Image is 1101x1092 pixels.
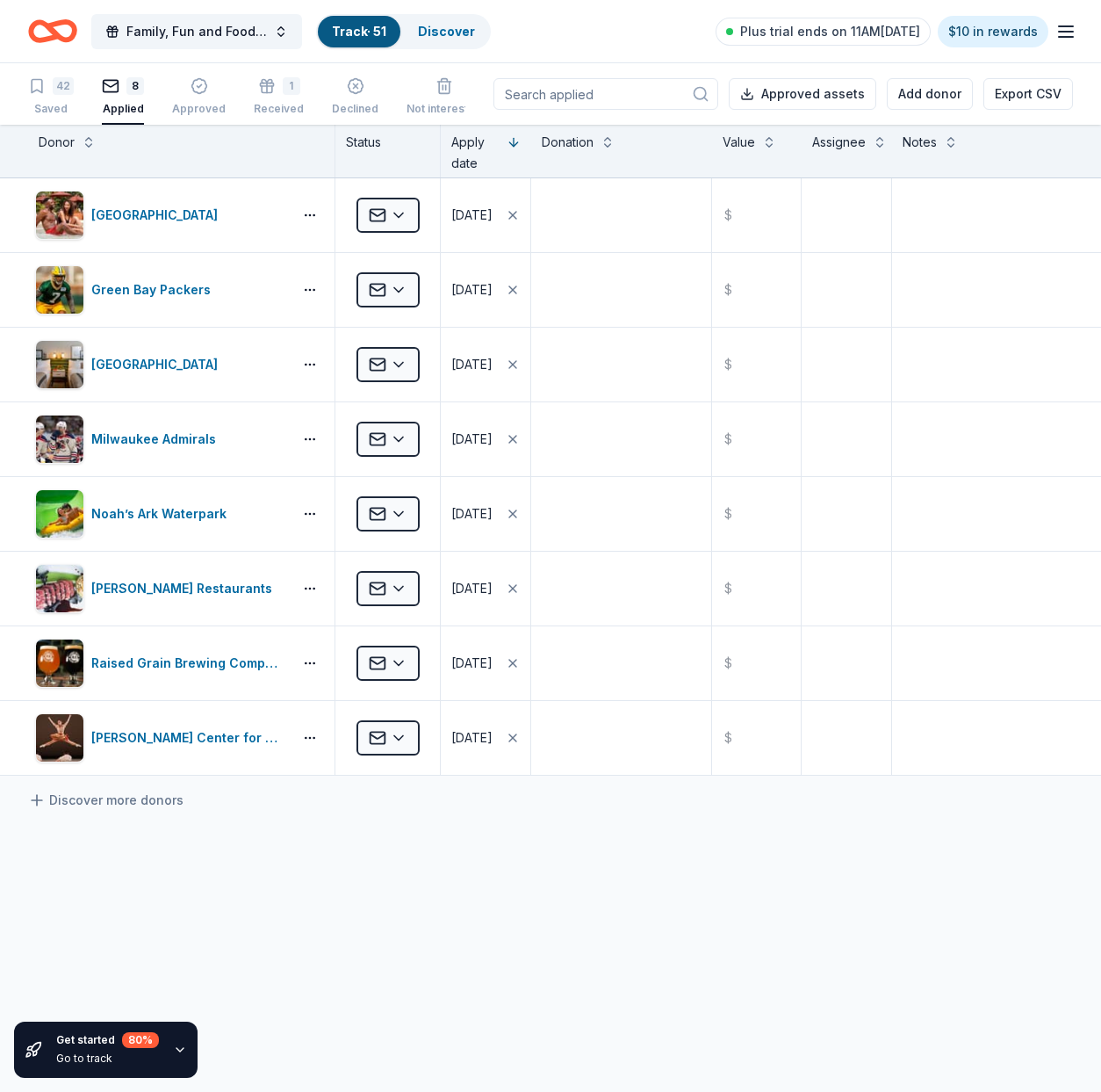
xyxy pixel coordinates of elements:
div: Notes [903,132,937,153]
div: Milwaukee Admirals [91,429,223,450]
span: Family, Fun and Food Trucks [126,21,267,42]
button: Declined [332,70,378,125]
div: [DATE] [451,279,493,300]
div: Applied [102,102,144,116]
button: Export CSV [983,78,1073,110]
button: [DATE] [441,701,530,775]
div: [DATE] [451,429,493,450]
div: Get started [56,1032,159,1048]
img: Image for Sharon Lynne Wilson Center for the Arts [36,714,83,762]
button: [DATE] [441,626,530,700]
input: Search applied [493,78,718,110]
span: Plus trial ends on 11AM[DATE] [740,21,920,42]
div: Noah’s Ark Waterpark [91,503,234,524]
button: Image for Bartolotta Restaurants[PERSON_NAME] Restaurants [35,564,285,613]
div: Assignee [812,132,866,153]
div: Declined [332,102,378,116]
div: Status [335,125,441,177]
button: Family, Fun and Food Trucks [91,14,302,49]
button: [DATE] [441,402,530,476]
div: [GEOGRAPHIC_DATA] [91,354,225,375]
img: Image for Chula Vista Resort [36,192,83,239]
button: Image for Chula Vista Resort[GEOGRAPHIC_DATA] [35,191,285,240]
div: Donor [39,132,75,153]
div: [PERSON_NAME] Restaurants [91,578,279,599]
div: [DATE] [451,205,493,226]
button: 1Received [254,70,304,125]
a: Discover more donors [28,790,183,811]
div: Apply date [451,132,500,174]
div: Donation [542,132,594,153]
button: [DATE] [441,253,530,327]
button: 42Saved [28,70,74,125]
button: Image for Ingleside Hotel[GEOGRAPHIC_DATA] [35,340,285,389]
div: [GEOGRAPHIC_DATA] [91,205,225,226]
img: Image for Raised Grain Brewing Company [36,640,83,687]
div: 1 [283,77,300,95]
button: Track· 51Discover [316,14,491,49]
div: 80 % [122,1032,159,1048]
button: [DATE] [441,552,530,626]
button: 8Applied [102,70,144,125]
button: Image for Milwaukee AdmiralsMilwaukee Admirals [35,415,285,464]
button: [DATE] [441,477,530,551]
a: Track· 51 [332,24,386,39]
img: Image for Ingleside Hotel [36,341,83,388]
div: [DATE] [451,354,493,375]
img: Image for Bartolotta Restaurants [36,565,83,612]
div: Not interested [407,102,482,116]
div: Value [723,132,755,153]
button: [DATE] [441,328,530,401]
img: Image for Green Bay Packers [36,266,83,314]
button: [DATE] [441,178,530,252]
div: [DATE] [451,727,493,748]
img: Image for Noah’s Ark Waterpark [36,490,83,538]
div: Go to track [56,1052,159,1066]
a: Home [28,11,77,52]
div: Raised Grain Brewing Company [91,653,285,674]
button: Image for Noah’s Ark WaterparkNoah’s Ark Waterpark [35,489,285,539]
a: $10 in rewards [938,16,1048,47]
div: 42 [53,77,74,95]
div: [DATE] [451,653,493,674]
img: Image for Milwaukee Admirals [36,416,83,463]
button: Approved [172,70,226,125]
button: Image for Green Bay PackersGreen Bay Packers [35,265,285,315]
a: Discover [418,24,475,39]
button: Image for Raised Grain Brewing CompanyRaised Grain Brewing Company [35,639,285,688]
div: Green Bay Packers [91,279,218,300]
button: Add donor [887,78,973,110]
button: Approved assets [729,78,876,110]
a: Plus trial ends on 11AM[DATE] [716,18,931,46]
button: Image for Sharon Lynne Wilson Center for the Arts [PERSON_NAME] Center for the Arts [35,713,285,763]
div: [PERSON_NAME] Center for the Arts [91,727,285,748]
div: [DATE] [451,578,493,599]
div: Received [254,102,304,116]
div: [DATE] [451,503,493,524]
div: Approved [172,102,226,116]
div: Saved [28,102,74,116]
button: Not interested [407,70,482,125]
div: 8 [126,77,144,95]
